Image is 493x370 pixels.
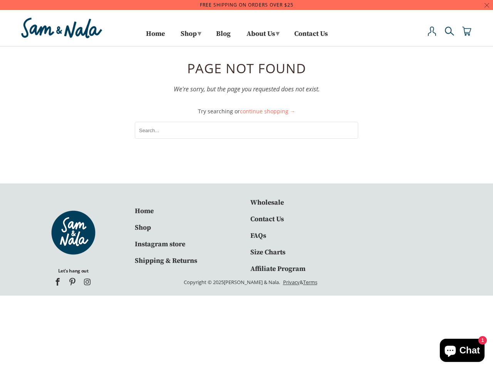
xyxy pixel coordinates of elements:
a: Home [135,207,154,215]
img: Sam & Nala [19,16,104,40]
span: ▾ [198,29,201,38]
a: [PERSON_NAME] & Nala [224,279,279,286]
img: Footer-Logo_125x125.png [49,209,97,257]
a: Free Shipping on orders over $25 [200,2,293,8]
img: user-icon [428,27,437,36]
span: ▾ [276,29,279,38]
a: continue shopping → [240,108,295,115]
a: My Account [428,27,437,44]
a: Sam & Nala on Instagram [83,277,92,287]
a: Affiliate Program [250,264,305,273]
a: Wholesale [250,198,284,207]
a: Contact Us [294,31,328,44]
p: Try searching or [19,105,474,116]
a: Sam & Nala on Facebook [54,277,63,287]
a: Terms [303,279,317,286]
img: cart-icon [462,27,471,36]
a: Shop [135,223,151,232]
p: We're sorry, but the page you requested does not exist. [19,85,474,93]
span: Let's hang out [58,257,89,276]
a: Instagram store [135,240,185,249]
h1: Page Not Found [19,46,474,73]
inbox-online-store-chat: Shopify online store chat [438,339,487,364]
a: Home [146,31,165,44]
a: FAQs [250,231,266,240]
a: Sam & Nala on Pinterest [69,277,78,287]
a: Shipping & Returns [135,256,197,265]
a: Size Charts [250,248,285,257]
a: Blog [216,31,231,44]
p: Copyright © 2025 . & [184,278,317,287]
a: Privacy [281,279,300,286]
a: About Us▾ [244,27,281,44]
a: Search [445,27,454,44]
a: Shop▾ [178,27,203,44]
img: search-icon [445,27,454,36]
input: Search... [135,122,358,139]
a: Contact Us [250,215,284,224]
